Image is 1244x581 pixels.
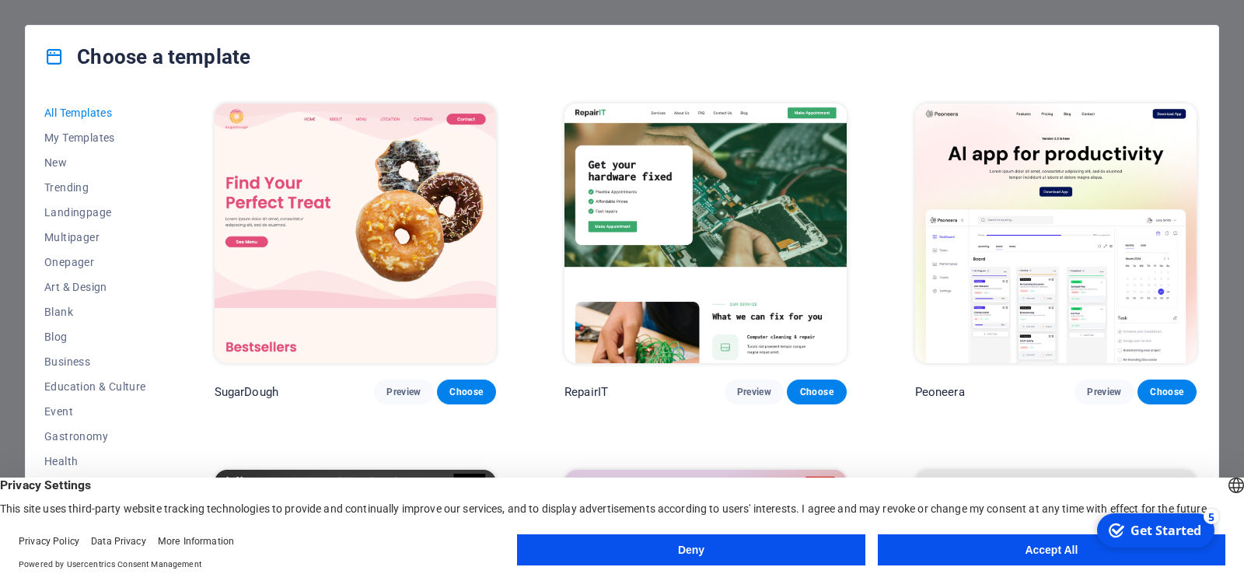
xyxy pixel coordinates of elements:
button: IT & Media [44,474,146,499]
button: Gastronomy [44,424,146,449]
button: Choose [787,380,846,404]
h4: Choose a template [44,44,250,69]
span: Gastronomy [44,430,146,443]
button: Health [44,449,146,474]
div: 5 [115,2,131,17]
button: Blank [44,299,146,324]
button: Blog [44,324,146,349]
span: Preview [737,386,771,398]
button: Business [44,349,146,374]
button: Art & Design [44,275,146,299]
img: RepairIT [564,103,846,363]
button: Landingpage [44,200,146,225]
span: Business [44,355,146,368]
span: All Templates [44,107,146,119]
button: Preview [374,380,433,404]
img: SugarDough [215,103,496,363]
button: Event [44,399,146,424]
span: Education & Culture [44,380,146,393]
span: New [44,156,146,169]
button: All Templates [44,100,146,125]
span: Preview [1087,386,1121,398]
span: Multipager [44,231,146,243]
span: Onepager [44,256,146,268]
div: Get Started [42,15,113,32]
p: Peoneera [915,384,965,400]
span: Art & Design [44,281,146,293]
span: Health [44,455,146,467]
span: Landingpage [44,206,146,219]
button: Choose [1137,380,1197,404]
button: Choose [437,380,496,404]
img: Peoneera [915,103,1197,363]
span: My Templates [44,131,146,144]
button: Education & Culture [44,374,146,399]
button: Onepager [44,250,146,275]
button: New [44,150,146,175]
p: RepairIT [564,384,608,400]
button: Trending [44,175,146,200]
button: Preview [1075,380,1134,404]
div: Get Started 5 items remaining, 0% complete [9,6,126,40]
span: Event [44,405,146,418]
button: Multipager [44,225,146,250]
span: Choose [799,386,833,398]
span: Choose [449,386,484,398]
span: Preview [386,386,421,398]
span: Blank [44,306,146,318]
p: SugarDough [215,384,278,400]
span: Trending [44,181,146,194]
span: Choose [1150,386,1184,398]
button: My Templates [44,125,146,150]
span: Blog [44,331,146,343]
button: Preview [725,380,784,404]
